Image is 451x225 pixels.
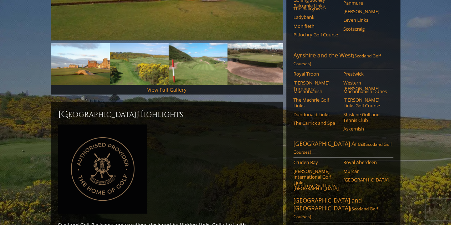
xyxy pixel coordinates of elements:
a: Royal Aberdeen [343,159,389,165]
a: Ladybank [293,14,339,20]
a: Scotscraig [343,26,389,32]
a: Machrihanish [293,88,339,94]
a: [PERSON_NAME] International Golf Links [GEOGRAPHIC_DATA] [293,168,339,191]
a: Prestwick [343,71,389,77]
a: Pitlochry Golf Course [293,32,339,37]
a: [PERSON_NAME] Turnberry [293,80,339,92]
a: Montrose Golf Links [293,183,339,188]
h2: [GEOGRAPHIC_DATA] ighlights [58,109,276,120]
a: [GEOGRAPHIC_DATA] and [GEOGRAPHIC_DATA](Scotland Golf Courses) [293,196,393,222]
a: Monifieth [293,23,339,29]
span: (Scotland Golf Courses) [293,53,381,67]
a: Shiskine Golf and Tennis Club [343,112,389,123]
a: [PERSON_NAME] [343,9,389,14]
span: H [137,109,144,120]
a: Machrihanish Dunes [343,88,389,94]
span: (Scotland Golf Courses) [293,141,392,155]
a: The Carrick and Spa [293,120,339,126]
a: View Full Gallery [147,86,186,93]
a: Ayrshire and the West(Scotland Golf Courses) [293,51,393,69]
a: Royal Troon [293,71,339,77]
a: Leven Links [343,17,389,23]
a: [GEOGRAPHIC_DATA] Area(Scotland Golf Courses) [293,140,393,158]
a: The Blairgowrie [293,6,339,11]
a: Murcar [343,168,389,174]
a: Cruden Bay [293,159,339,165]
a: [PERSON_NAME] Links Golf Course [343,97,389,109]
a: Askernish [343,126,389,132]
span: (Scotland Golf Courses) [293,206,378,220]
a: Western [PERSON_NAME] [343,80,389,92]
a: Dundonald Links [293,112,339,117]
a: [GEOGRAPHIC_DATA] [343,177,389,183]
a: The Machrie Golf Links [293,97,339,109]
